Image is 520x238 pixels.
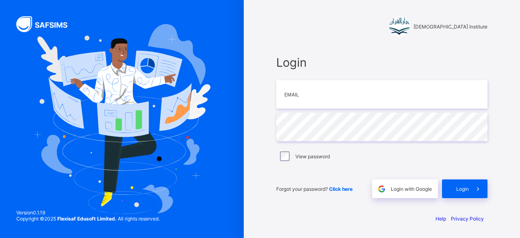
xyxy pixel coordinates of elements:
span: Version 0.1.19 [16,210,160,216]
img: Hero Image [33,24,210,214]
span: [DEMOGRAPHIC_DATA] Institute [414,24,487,30]
label: View password [295,153,330,159]
a: Help [435,216,446,222]
a: Click here [329,186,353,192]
a: Privacy Policy [451,216,484,222]
span: Forgot your password? [276,186,353,192]
span: Login with Google [391,186,432,192]
span: Login [276,55,487,70]
span: Copyright © 2025 All rights reserved. [16,216,160,222]
strong: Flexisaf Edusoft Limited. [57,216,117,222]
span: Login [456,186,469,192]
img: google.396cfc9801f0270233282035f929180a.svg [377,184,386,194]
img: SAFSIMS Logo [16,16,77,32]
